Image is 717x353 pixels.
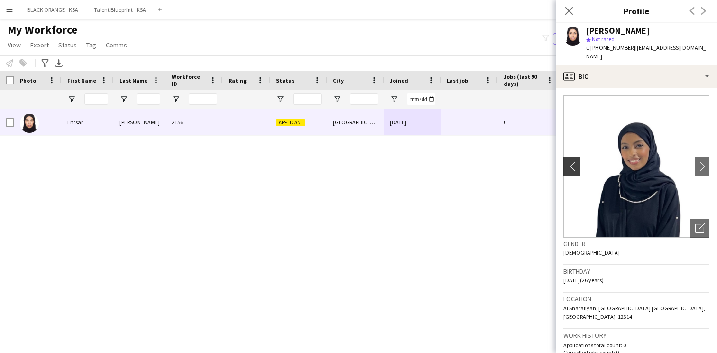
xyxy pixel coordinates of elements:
[327,109,384,135] div: [GEOGRAPHIC_DATA]
[563,267,709,276] h3: Birthday
[55,39,81,51] a: Status
[4,39,25,51] a: View
[333,95,341,103] button: Open Filter Menu
[276,95,285,103] button: Open Filter Menu
[293,93,322,105] input: Status Filter Input
[563,305,705,320] span: Al Sharafiyah, [GEOGRAPHIC_DATA] [GEOGRAPHIC_DATA], [GEOGRAPHIC_DATA], 12314
[563,342,709,349] p: Applications total count: 0
[504,73,542,87] span: Jobs (last 90 days)
[563,277,604,284] span: [DATE] (26 years)
[166,109,223,135] div: 2156
[563,295,709,303] h3: Location
[229,77,247,84] span: Rating
[563,95,709,238] img: Crew avatar or photo
[20,77,36,84] span: Photo
[119,95,128,103] button: Open Filter Menu
[390,77,408,84] span: Joined
[106,41,127,49] span: Comms
[447,77,468,84] span: Last job
[53,57,64,69] app-action-btn: Export XLSX
[407,93,435,105] input: Joined Filter Input
[39,57,51,69] app-action-btn: Advanced filters
[30,41,49,49] span: Export
[563,249,620,256] span: [DEMOGRAPHIC_DATA]
[498,109,560,135] div: 0
[67,77,96,84] span: First Name
[586,44,706,60] span: | [EMAIL_ADDRESS][DOMAIN_NAME]
[276,119,305,126] span: Applicant
[586,44,635,51] span: t. [PHONE_NUMBER]
[119,77,147,84] span: Last Name
[67,95,76,103] button: Open Filter Menu
[8,23,77,37] span: My Workforce
[390,95,398,103] button: Open Filter Menu
[563,240,709,248] h3: Gender
[84,93,108,105] input: First Name Filter Input
[8,41,21,49] span: View
[276,77,294,84] span: Status
[189,93,217,105] input: Workforce ID Filter Input
[62,109,114,135] div: Entsar
[83,39,100,51] a: Tag
[384,109,441,135] div: [DATE]
[137,93,160,105] input: Last Name Filter Input
[350,93,378,105] input: City Filter Input
[556,65,717,88] div: Bio
[592,36,615,43] span: Not rated
[19,0,86,19] button: BLACK ORANGE - KSA
[114,109,166,135] div: [PERSON_NAME]
[172,73,206,87] span: Workforce ID
[86,0,154,19] button: Talent Blueprint - KSA
[172,95,180,103] button: Open Filter Menu
[586,27,650,35] div: [PERSON_NAME]
[563,331,709,340] h3: Work history
[690,219,709,238] div: Open photos pop-in
[553,33,600,45] button: Everyone2,398
[333,77,344,84] span: City
[27,39,53,51] a: Export
[86,41,96,49] span: Tag
[58,41,77,49] span: Status
[20,114,39,133] img: Entsar Mohammed
[556,5,717,17] h3: Profile
[102,39,131,51] a: Comms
